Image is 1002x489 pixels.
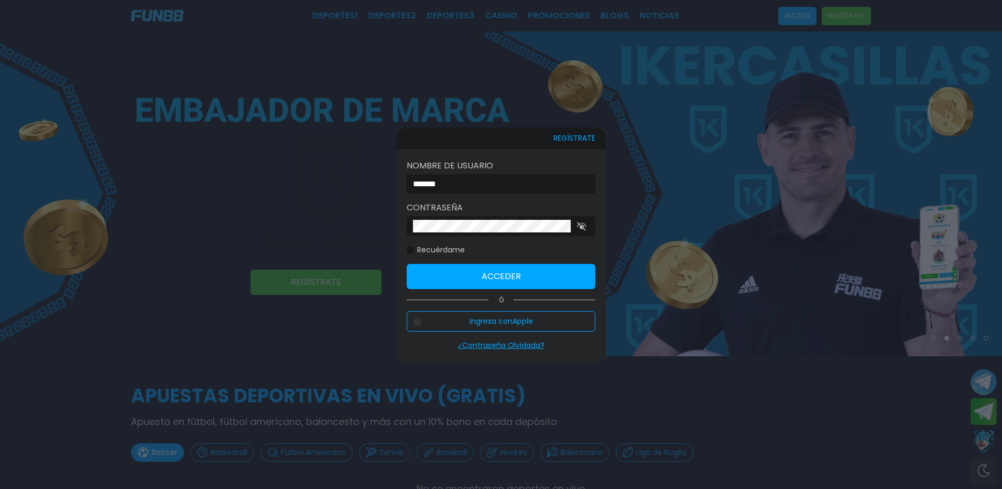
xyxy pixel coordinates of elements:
label: Nombre de usuario [407,160,595,172]
button: REGÍSTRATE [553,127,595,149]
button: Ingresa conApple [407,311,595,332]
button: Acceder [407,264,595,289]
label: Recuérdame [407,244,465,256]
p: ¿Contraseña Olvidada? [407,340,595,351]
p: Ó [407,295,595,305]
label: Contraseña [407,201,595,214]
